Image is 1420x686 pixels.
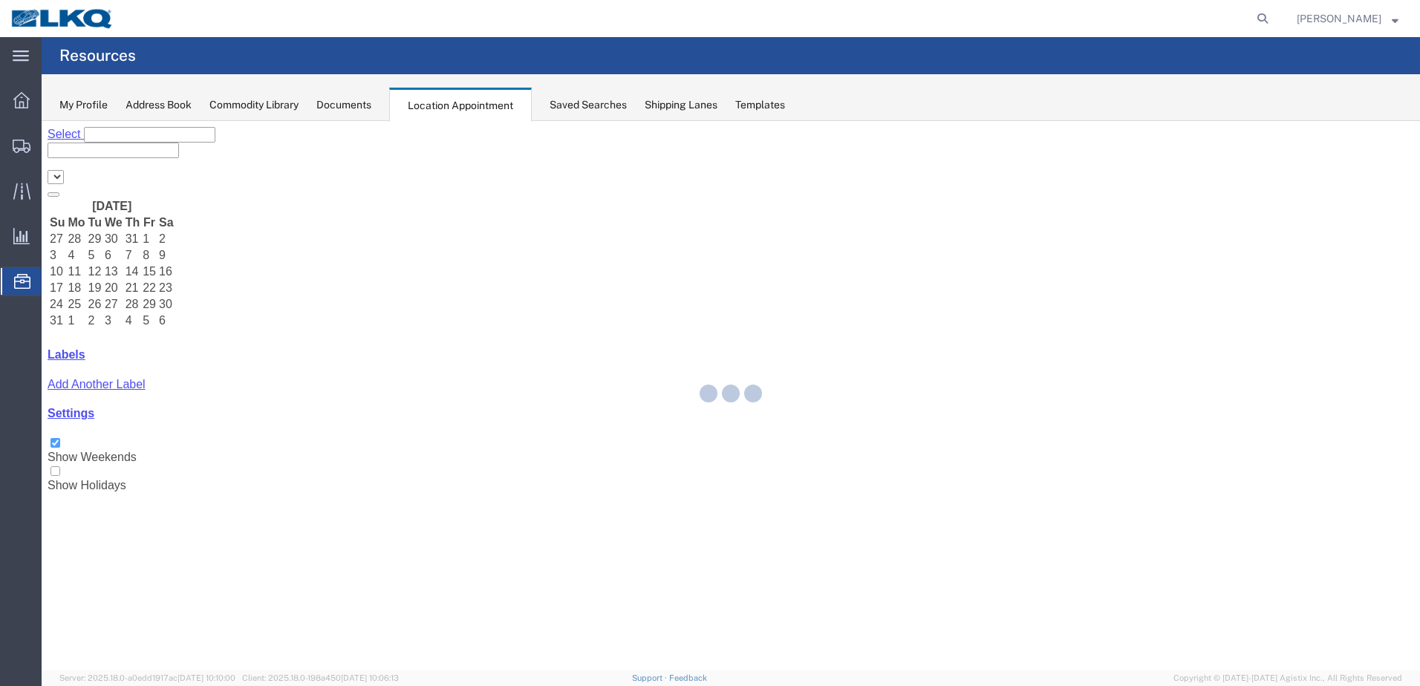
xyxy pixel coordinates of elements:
[83,111,100,125] td: 31
[1296,10,1399,27] button: [PERSON_NAME]
[1173,672,1402,685] span: Copyright © [DATE]-[DATE] Agistix Inc., All Rights Reserved
[669,673,707,682] a: Feedback
[6,257,104,269] a: Add Another Label
[7,127,24,142] td: 3
[117,127,133,142] td: 9
[83,143,100,158] td: 14
[62,192,82,207] td: 3
[1297,10,1381,27] span: Ryan Gledhill
[100,160,115,174] td: 22
[25,127,44,142] td: 4
[83,160,100,174] td: 21
[7,111,24,125] td: 27
[100,192,115,207] td: 5
[6,227,44,240] a: Labels
[62,94,82,109] th: We
[209,97,299,113] div: Commodity Library
[25,78,115,93] th: [DATE]
[25,94,44,109] th: Mo
[83,192,100,207] td: 4
[62,160,82,174] td: 20
[550,97,627,113] div: Saved Searches
[46,111,61,125] td: 29
[62,143,82,158] td: 13
[83,94,100,109] th: Th
[59,673,235,682] span: Server: 2025.18.0-a0edd1917ac
[62,176,82,191] td: 27
[126,97,192,113] div: Address Book
[6,7,39,19] span: Select
[62,111,82,125] td: 30
[25,160,44,174] td: 18
[7,192,24,207] td: 31
[242,673,399,682] span: Client: 2025.18.0-198a450
[117,143,133,158] td: 16
[59,97,108,113] div: My Profile
[25,176,44,191] td: 25
[25,111,44,125] td: 28
[10,7,114,30] img: logo
[9,317,19,327] input: Show Weekends
[46,143,61,158] td: 12
[100,111,115,125] td: 1
[46,94,61,109] th: Tu
[632,673,669,682] a: Support
[6,286,53,298] a: Settings
[7,160,24,174] td: 17
[117,192,133,207] td: 6
[100,94,115,109] th: Fr
[46,176,61,191] td: 26
[100,127,115,142] td: 8
[735,97,785,113] div: Templates
[46,127,61,142] td: 5
[7,94,24,109] th: Su
[117,94,133,109] th: Sa
[389,88,532,122] div: Location Appointment
[59,37,136,74] h4: Resources
[46,160,61,174] td: 19
[316,97,371,113] div: Documents
[7,143,24,158] td: 10
[6,316,95,342] label: Show Weekends
[117,160,133,174] td: 23
[46,192,61,207] td: 2
[62,127,82,142] td: 6
[83,176,100,191] td: 28
[6,344,85,370] label: Show Holidays
[177,673,235,682] span: [DATE] 10:10:00
[25,192,44,207] td: 1
[117,111,133,125] td: 2
[341,673,399,682] span: [DATE] 10:06:13
[7,176,24,191] td: 24
[9,345,19,355] input: Show Holidays
[117,176,133,191] td: 30
[100,176,115,191] td: 29
[6,7,42,19] a: Select
[25,143,44,158] td: 11
[645,97,717,113] div: Shipping Lanes
[100,143,115,158] td: 15
[83,127,100,142] td: 7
